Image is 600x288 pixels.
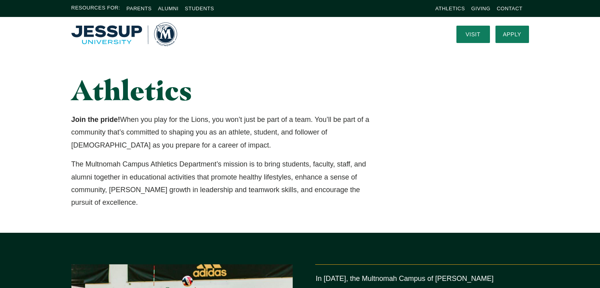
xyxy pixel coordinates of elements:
[456,26,490,43] a: Visit
[158,6,178,11] a: Alumni
[185,6,214,11] a: Students
[71,116,120,123] strong: Join the pride!
[71,113,372,151] p: When you play for the Lions, you won’t just be part of a team. You’ll be part of a community that...
[71,22,177,46] img: Multnomah University Logo
[71,4,120,13] span: Resources For:
[436,6,465,11] a: Athletics
[127,6,152,11] a: Parents
[471,6,491,11] a: Giving
[71,22,177,46] a: Home
[71,75,372,105] h1: Athletics
[71,158,372,209] p: The Multnomah Campus Athletics Department’s mission is to bring students, faculty, staff, and alu...
[497,6,522,11] a: Contact
[495,26,529,43] a: Apply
